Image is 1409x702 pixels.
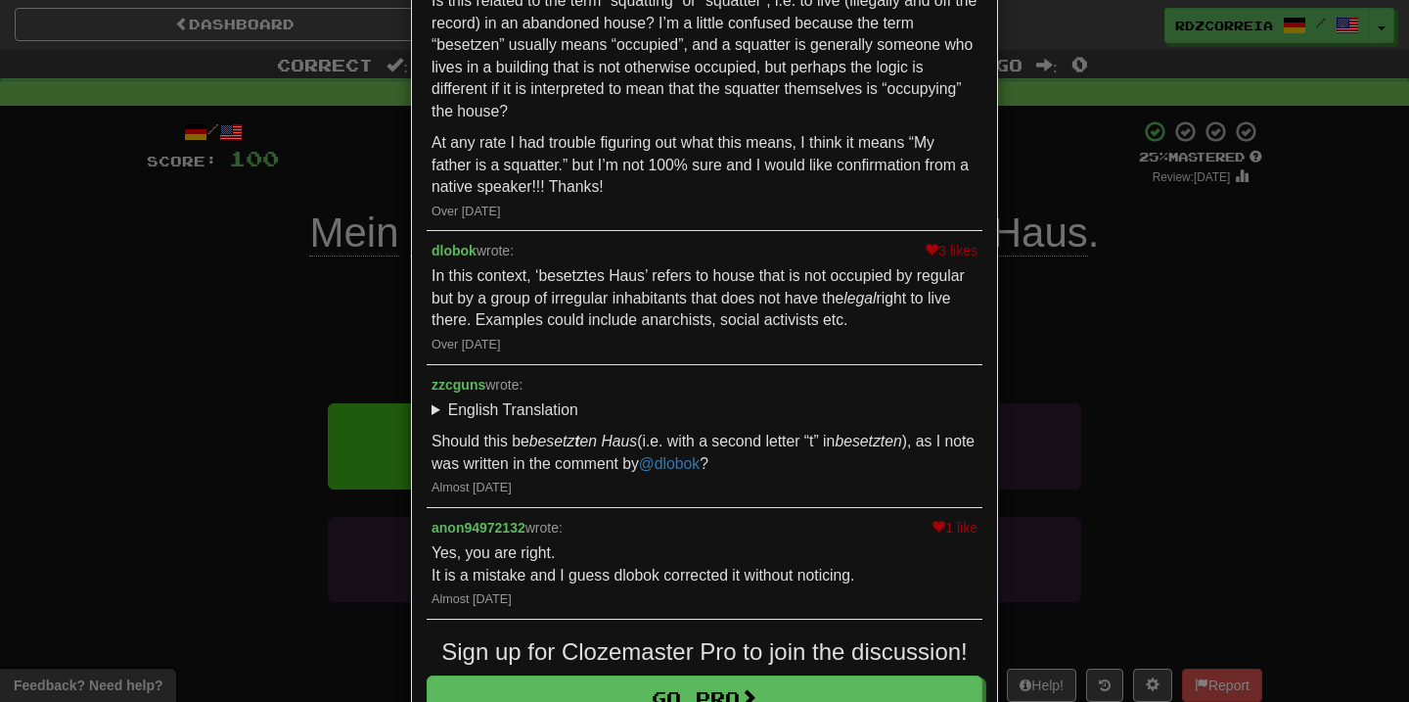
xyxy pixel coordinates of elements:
[574,433,579,449] strong: t
[432,542,977,586] p: Yes, you are right. It is a mistake and I guess dlobok corrected it without noticing.
[925,241,977,260] div: 3 likes
[432,338,500,351] a: Over [DATE]
[529,433,637,449] em: besetz en Haus
[932,518,977,538] div: 1 like
[432,375,977,395] div: wrote:
[843,290,876,306] em: legal
[432,592,512,606] a: Almost [DATE]
[432,205,500,218] a: Over [DATE]
[432,241,977,260] div: wrote:
[432,377,485,393] a: zzcguns
[427,639,982,665] h3: Sign up for Clozemaster Pro to join the discussion!
[639,455,700,472] a: @dlobok
[432,520,525,536] a: anon94972132
[432,132,977,199] p: At any rate I had trouble figuring out what this means, I think it means “My father is a squatter...
[432,518,977,538] div: wrote:
[432,431,977,475] p: Should this be (i.e. with a second letter “t” in ), as I note was written in the comment by ?
[432,481,512,494] a: Almost [DATE]
[432,243,477,258] a: dlobok
[432,399,977,422] summary: English Translation
[835,433,901,449] em: besetzten
[432,265,977,332] p: In this context, ‘besetztes Haus’ refers to house that is not occupied by regular but by a group ...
